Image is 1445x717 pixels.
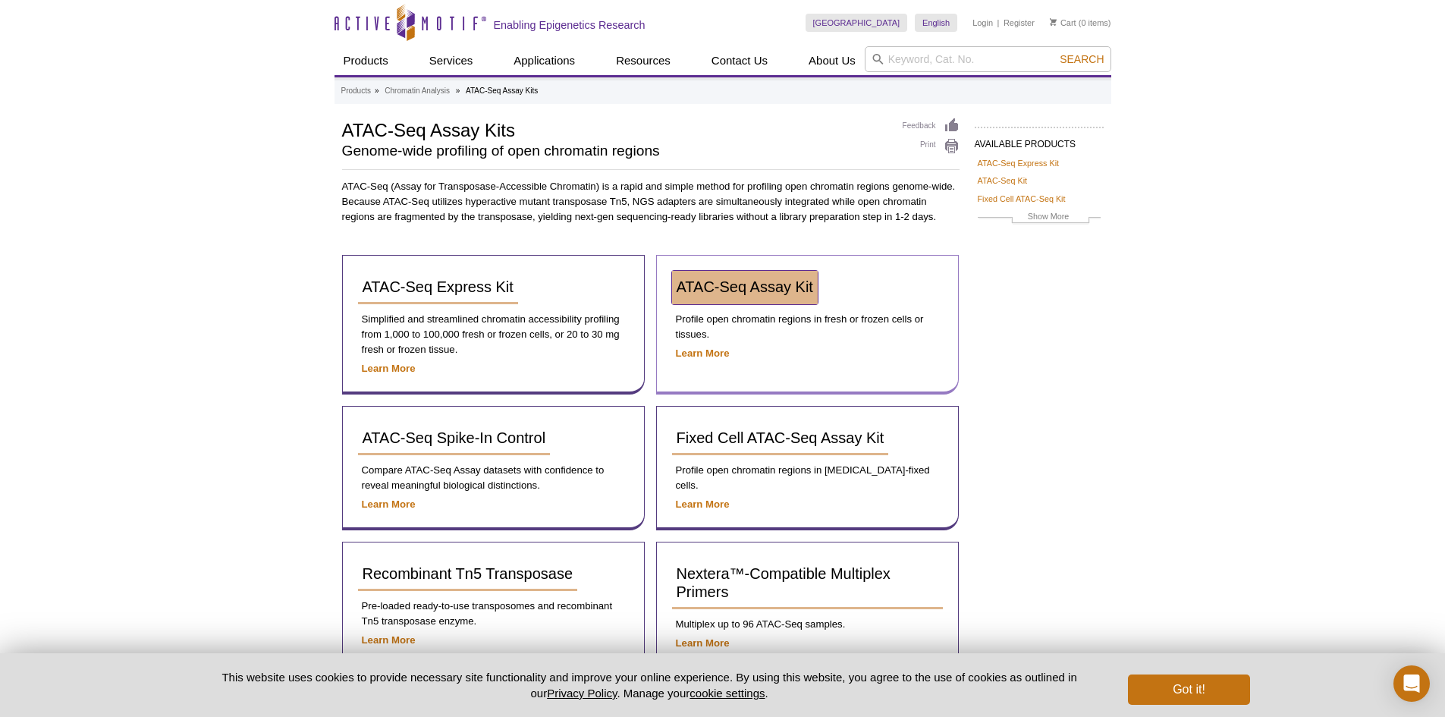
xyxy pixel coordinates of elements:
p: ATAC-Seq (Assay for Transposase-Accessible Chromatin) is a rapid and simple method for profiling ... [342,179,960,225]
p: Multiplex up to 96 ATAC-Seq samples. [672,617,943,632]
li: | [997,14,1000,32]
a: ATAC-Seq Kit [978,174,1028,187]
button: Got it! [1128,675,1249,705]
a: Show More [978,209,1101,227]
li: » [456,86,460,95]
li: (0 items) [1050,14,1111,32]
a: Recombinant Tn5 Transposase [358,558,578,591]
button: cookie settings [690,687,765,700]
span: Nextera™-Compatible Multiplex Primers [677,565,891,600]
a: Print [903,138,960,155]
a: Cart [1050,17,1076,28]
a: Privacy Policy [547,687,617,700]
a: Learn More [676,347,730,359]
div: Open Intercom Messenger [1393,665,1430,702]
a: Chromatin Analysis [385,84,450,98]
a: [GEOGRAPHIC_DATA] [806,14,908,32]
a: Learn More [362,498,416,510]
a: Learn More [676,637,730,649]
h2: Genome-wide profiling of open chromatin regions [342,144,887,158]
a: ATAC-Seq Express Kit [358,271,518,304]
span: ATAC-Seq Assay Kit [677,278,813,295]
li: ATAC-Seq Assay Kits [466,86,538,95]
a: Contact Us [702,46,777,75]
p: Compare ATAC-Seq Assay datasets with confidence to reveal meaningful biological distinctions. [358,463,629,493]
img: Your Cart [1050,18,1057,26]
p: Pre-loaded ready-to-use transposomes and recombinant Tn5 transposase enzyme. [358,599,629,629]
span: Fixed Cell ATAC-Seq Assay Kit [677,429,884,446]
p: Profile open chromatin regions in fresh or frozen cells or tissues. [672,312,943,342]
a: Services [420,46,482,75]
span: Search [1060,53,1104,65]
a: Fixed Cell ATAC-Seq Kit [978,192,1066,206]
a: Fixed Cell ATAC-Seq Assay Kit [672,422,889,455]
p: Simplified and streamlined chromatin accessibility profiling from 1,000 to 100,000 fresh or froze... [358,312,629,357]
a: ATAC-Seq Spike-In Control [358,422,551,455]
span: ATAC-Seq Express Kit [363,278,514,295]
a: Products [335,46,397,75]
span: Recombinant Tn5 Transposase [363,565,573,582]
a: Learn More [676,498,730,510]
a: ATAC-Seq Express Kit [978,156,1060,170]
a: Nextera™-Compatible Multiplex Primers [672,558,943,609]
h2: Enabling Epigenetics Research [494,18,646,32]
a: About Us [799,46,865,75]
a: Learn More [362,634,416,646]
a: English [915,14,957,32]
span: ATAC-Seq Spike-In Control [363,429,546,446]
a: Register [1004,17,1035,28]
a: Applications [504,46,584,75]
p: This website uses cookies to provide necessary site functionality and improve your online experie... [196,669,1104,701]
h1: ATAC-Seq Assay Kits [342,118,887,140]
button: Search [1055,52,1108,66]
a: Login [972,17,993,28]
input: Keyword, Cat. No. [865,46,1111,72]
li: » [375,86,379,95]
a: Products [341,84,371,98]
a: Feedback [903,118,960,134]
p: Profile open chromatin regions in [MEDICAL_DATA]-fixed cells. [672,463,943,493]
a: Resources [607,46,680,75]
a: Learn More [362,363,416,374]
h2: AVAILABLE PRODUCTS [975,127,1104,154]
a: ATAC-Seq Assay Kit [672,271,818,304]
